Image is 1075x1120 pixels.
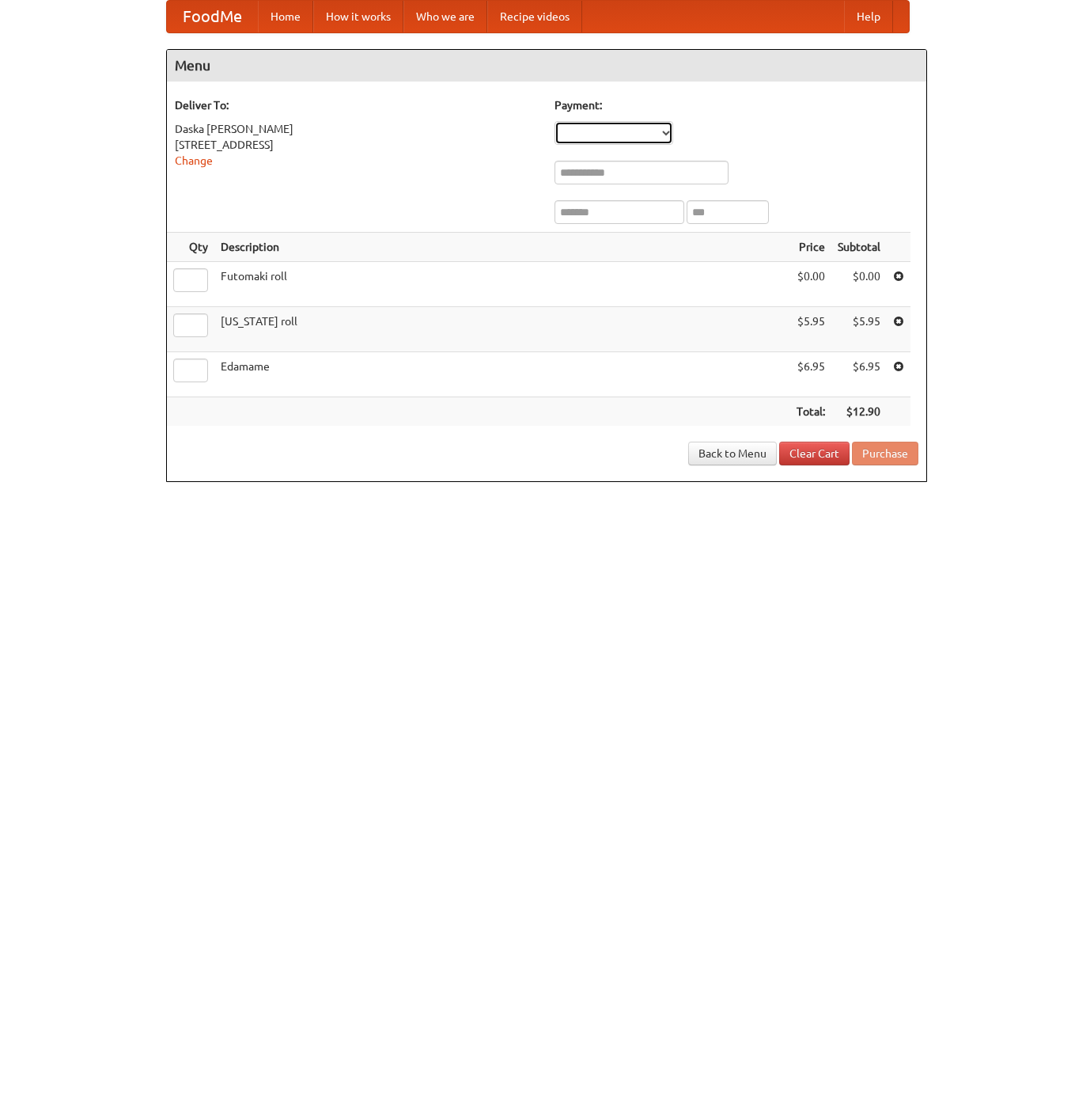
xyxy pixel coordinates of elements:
a: Recipe videos [487,1,582,32]
a: How it works [313,1,403,32]
h4: Menu [167,50,926,82]
th: Price [790,233,831,262]
a: Help [844,1,893,32]
td: [US_STATE] roll [214,307,790,352]
a: Clear Cart [779,442,850,465]
div: [STREET_ADDRESS] [175,137,539,153]
td: $5.95 [790,307,831,352]
button: Purchase [852,442,918,465]
a: Change [175,154,213,167]
a: FoodMe [167,1,258,32]
td: Edamame [214,352,790,397]
td: $6.95 [790,352,831,397]
a: Who we are [403,1,487,32]
th: Qty [167,233,214,262]
th: $12.90 [831,397,887,427]
td: $5.95 [831,307,887,352]
th: Total: [790,397,831,427]
th: Description [214,233,790,262]
a: Back to Menu [688,442,777,465]
h5: Deliver To: [175,97,539,113]
th: Subtotal [831,233,887,262]
td: $0.00 [790,262,831,307]
h5: Payment: [555,97,918,113]
a: Home [258,1,313,32]
td: $0.00 [831,262,887,307]
td: $6.95 [831,352,887,397]
div: Daska [PERSON_NAME] [175,121,539,137]
td: Futomaki roll [214,262,790,307]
